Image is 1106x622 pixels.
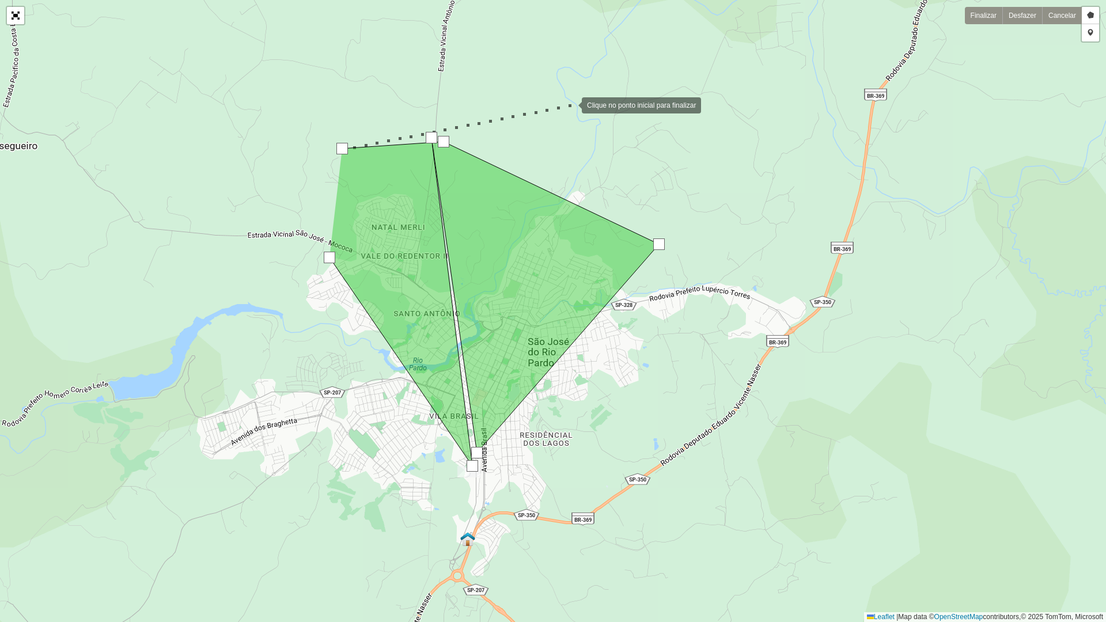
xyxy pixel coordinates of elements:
[460,532,475,547] img: Brapira SJRP (PONTO DE APOIO)
[896,613,898,621] span: |
[587,101,696,109] span: Clique no ponto inicial para finalizar
[1002,7,1042,24] a: Desfazer
[1082,7,1099,24] a: Desenhar setor
[864,612,1106,622] div: Map data © contributors,© 2025 TomTom, Microsoft
[934,613,983,621] a: OpenStreetMap
[1082,24,1099,41] a: Adicionar checkpoint
[1042,7,1082,24] a: Cancelar
[867,613,895,621] a: Leaflet
[965,7,1002,24] a: Finalizar
[7,7,24,24] a: Abrir mapa em tela cheia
